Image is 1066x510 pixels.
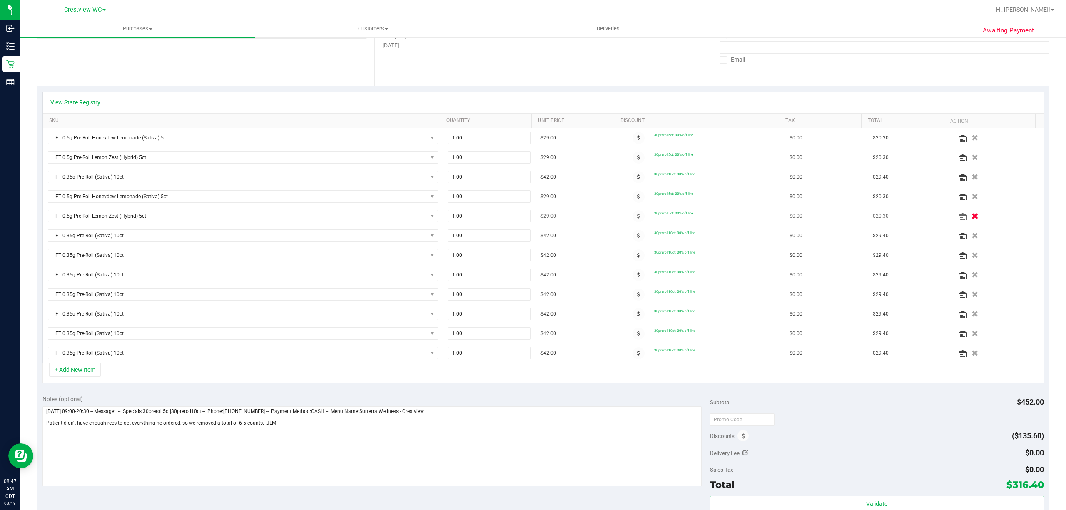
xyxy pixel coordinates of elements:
inline-svg: Inbound [6,24,15,32]
span: 30preroll10ct: 30% off line [654,250,695,254]
input: 1.00 [448,191,530,202]
a: Purchases [20,20,255,37]
span: NO DATA FOUND [48,269,438,281]
a: Deliveries [491,20,726,37]
a: SKU [49,117,437,124]
span: Total [710,479,735,490]
span: Subtotal [710,399,730,406]
span: FT 0.5g Pre-Roll Honeydew Lemonade (Sativa) 5ct [48,132,427,144]
inline-svg: Reports [6,78,15,86]
span: 30preroll10ct: 30% off line [654,172,695,176]
a: Total [868,117,940,124]
input: 1.00 [448,210,530,222]
span: Purchases [20,25,255,32]
a: Unit Price [538,117,610,124]
span: 30preroll5ct: 30% off line [654,152,693,157]
span: $0.00 [790,173,802,181]
span: NO DATA FOUND [48,151,438,164]
iframe: Resource center [8,443,33,468]
span: $0.00 [790,212,802,220]
span: Customers [256,25,490,32]
span: $0.00 [790,310,802,318]
span: Discounts [710,428,735,443]
span: NO DATA FOUND [48,190,438,203]
span: $42.00 [540,173,556,181]
input: Format: (999) 999-9999 [720,41,1049,54]
span: Notes (optional) [42,396,83,402]
input: 1.00 [448,269,530,281]
span: $29.40 [873,349,889,357]
span: FT 0.5g Pre-Roll Lemon Zest (Hybrid) 5ct [48,210,427,222]
span: $42.00 [540,271,556,279]
span: FT 0.35g Pre-Roll (Sativa) 10ct [48,347,427,359]
span: $29.40 [873,330,889,338]
input: 1.00 [448,152,530,163]
span: 30preroll10ct: 30% off line [654,348,695,352]
span: $0.00 [790,193,802,201]
span: Hi, [PERSON_NAME]! [996,6,1050,13]
span: FT 0.35g Pre-Roll (Sativa) 10ct [48,289,427,300]
span: ($135.60) [1012,431,1044,440]
span: $0.00 [790,349,802,357]
span: 30preroll10ct: 30% off line [654,328,695,333]
span: $42.00 [540,330,556,338]
span: NO DATA FOUND [48,327,438,340]
input: 1.00 [448,328,530,339]
span: $29.00 [540,193,556,201]
span: Delivery Fee [710,450,740,456]
span: Sales Tax [710,466,733,473]
input: 1.00 [448,308,530,320]
span: $42.00 [540,251,556,259]
span: FT 0.35g Pre-Roll (Sativa) 10ct [48,328,427,339]
span: $0.00 [790,154,802,162]
input: Promo Code [710,413,775,426]
span: $29.40 [873,271,889,279]
span: $20.30 [873,193,889,201]
input: 1.00 [448,249,530,261]
span: 30preroll5ct: 30% off line [654,211,693,215]
th: Action [944,114,1035,129]
span: $0.00 [790,291,802,299]
a: Discount [620,117,775,124]
span: FT 0.5g Pre-Roll Honeydew Lemonade (Sativa) 5ct [48,191,427,202]
span: NO DATA FOUND [48,210,438,222]
span: NO DATA FOUND [48,249,438,261]
span: $316.40 [1006,479,1044,490]
span: $29.40 [873,291,889,299]
span: $0.00 [790,330,802,338]
span: FT 0.35g Pre-Roll (Sativa) 10ct [48,230,427,241]
span: 30preroll5ct: 30% off line [654,133,693,137]
span: Deliveries [585,25,631,32]
span: $29.00 [540,212,556,220]
span: $29.00 [540,134,556,142]
span: NO DATA FOUND [48,132,438,144]
span: $29.40 [873,251,889,259]
inline-svg: Retail [6,60,15,68]
button: + Add New Item [49,363,101,377]
span: FT 0.35g Pre-Roll (Sativa) 10ct [48,249,427,261]
i: Edit Delivery Fee [742,450,748,456]
span: $20.30 [873,154,889,162]
input: 1.00 [448,230,530,241]
inline-svg: Inventory [6,42,15,50]
span: 30preroll10ct: 30% off line [654,270,695,274]
span: 30preroll10ct: 30% off line [654,231,695,235]
div: [DATE] [382,41,705,50]
span: $0.00 [790,271,802,279]
span: $29.00 [540,154,556,162]
span: 30preroll10ct: 30% off line [654,309,695,313]
label: Email [720,54,745,66]
span: 30preroll10ct: 30% off line [654,289,695,294]
span: Crestview WC [64,6,102,13]
span: FT 0.5g Pre-Roll Lemon Zest (Hybrid) 5ct [48,152,427,163]
a: View State Registry [50,98,100,107]
span: NO DATA FOUND [48,229,438,242]
span: $29.40 [873,310,889,318]
span: NO DATA FOUND [48,171,438,183]
span: NO DATA FOUND [48,308,438,320]
span: NO DATA FOUND [48,288,438,301]
span: $20.30 [873,212,889,220]
a: Customers [255,20,491,37]
span: $20.30 [873,134,889,142]
span: $29.40 [873,232,889,240]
